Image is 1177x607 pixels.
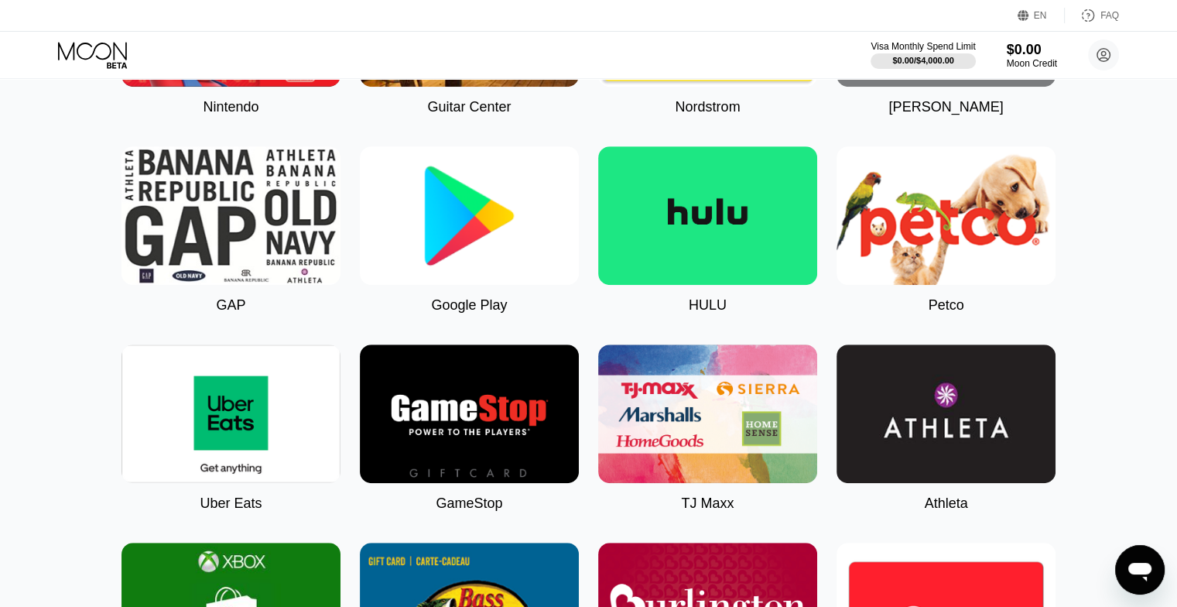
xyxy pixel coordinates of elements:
div: TJ Maxx [681,496,734,512]
div: Visa Monthly Spend Limit$0.00/$4,000.00 [871,41,975,69]
div: HULU [689,297,727,314]
iframe: Button to launch messaging window [1115,545,1165,595]
div: FAQ [1100,10,1119,21]
div: GAP [216,297,245,314]
div: Petco [928,297,963,314]
div: Google Play [431,297,507,314]
div: Moon Credit [1007,58,1057,69]
div: EN [1034,10,1047,21]
div: Guitar Center [427,99,511,115]
div: Nintendo [203,99,258,115]
div: Visa Monthly Spend Limit [871,41,975,52]
div: GameStop [436,496,502,512]
div: Uber Eats [200,496,262,512]
div: Athleta [924,496,967,512]
div: Nordstrom [675,99,740,115]
div: $0.00 / $4,000.00 [892,56,954,65]
div: FAQ [1065,8,1119,23]
div: EN [1018,8,1065,23]
div: $0.00Moon Credit [1007,42,1057,69]
div: $0.00 [1007,42,1057,58]
div: [PERSON_NAME] [888,99,1003,115]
